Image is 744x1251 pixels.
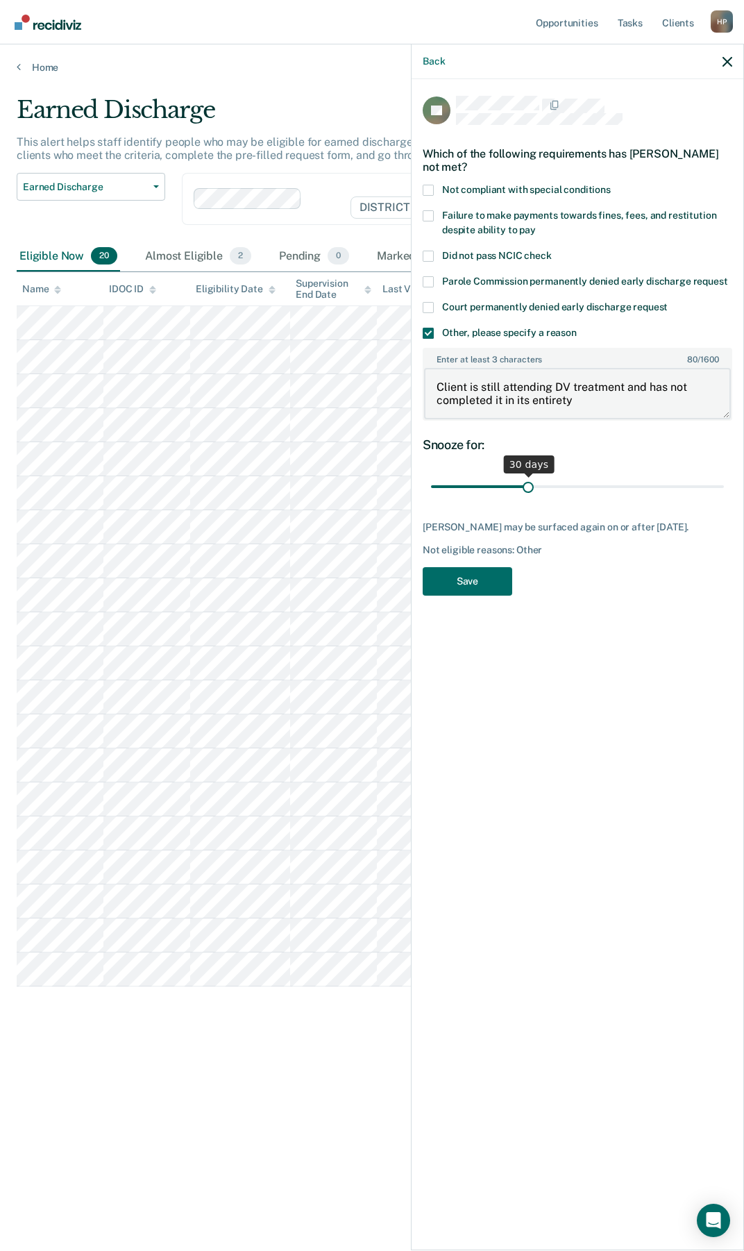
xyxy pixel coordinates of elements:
div: Pending [276,242,352,272]
div: IDOC ID [109,283,156,295]
div: Last Viewed [382,283,450,295]
div: Eligible Now [17,242,120,272]
span: Other, please specify a reason [442,327,577,338]
img: Recidiviz [15,15,81,30]
span: DISTRICT OFFICE 5, [GEOGRAPHIC_DATA] [350,196,600,219]
span: / 1600 [687,355,718,364]
div: Not eligible reasons: Other [423,544,732,556]
div: H P [711,10,733,33]
span: Court permanently denied early discharge request [442,301,668,312]
div: Eligibility Date [196,283,276,295]
div: Name [22,283,61,295]
div: Open Intercom Messenger [697,1204,730,1237]
button: Back [423,56,445,67]
label: Enter at least 3 characters [424,349,731,364]
a: Home [17,61,727,74]
div: Almost Eligible [142,242,254,272]
div: Marked Ineligible [374,242,498,272]
div: Snooze for: [423,437,732,453]
span: 0 [328,247,349,265]
span: Parole Commission permanently denied early discharge request [442,276,728,287]
p: This alert helps staff identify people who may be eligible for earned discharge based on IDOC’s c... [17,135,666,162]
div: Earned Discharge [17,96,686,135]
span: Failure to make payments towards fines, fees, and restitution despite ability to pay [442,210,716,235]
span: Did not pass NCIC check [442,250,552,261]
div: Which of the following requirements has [PERSON_NAME] not met? [423,136,732,185]
button: Save [423,567,512,596]
div: 30 days [504,455,555,473]
span: Not compliant with special conditions [442,184,611,195]
div: [PERSON_NAME] may be surfaced again on or after [DATE]. [423,521,732,533]
textarea: Client is still attending DV treatment and has not completed it in its entirety [424,368,731,419]
span: Earned Discharge [23,181,148,193]
span: 20 [91,247,117,265]
div: Supervision End Date [296,278,371,301]
span: 2 [230,247,251,265]
button: Profile dropdown button [711,10,733,33]
span: 80 [687,355,697,364]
